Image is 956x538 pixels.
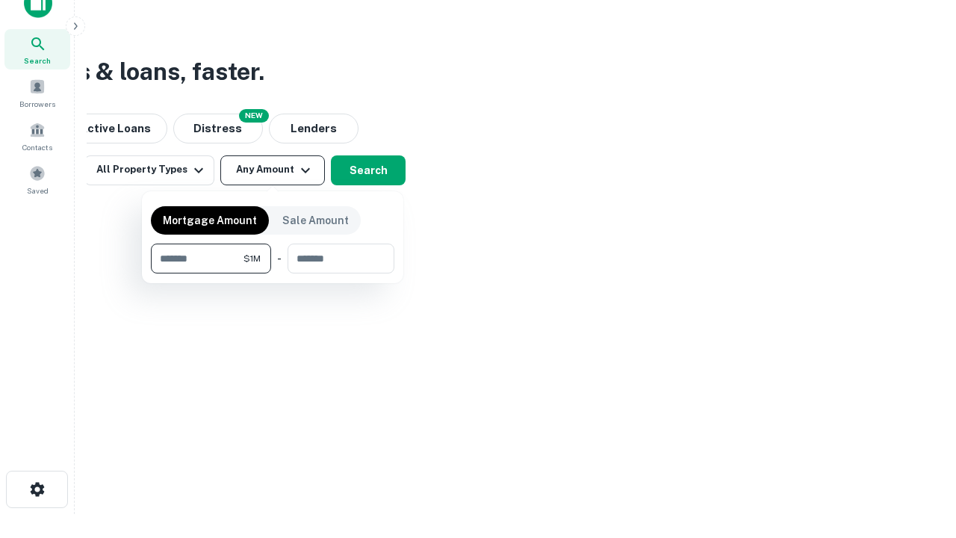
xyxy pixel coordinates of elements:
[243,252,261,265] span: $1M
[277,244,282,273] div: -
[282,212,349,229] p: Sale Amount
[881,418,956,490] iframe: Chat Widget
[163,212,257,229] p: Mortgage Amount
